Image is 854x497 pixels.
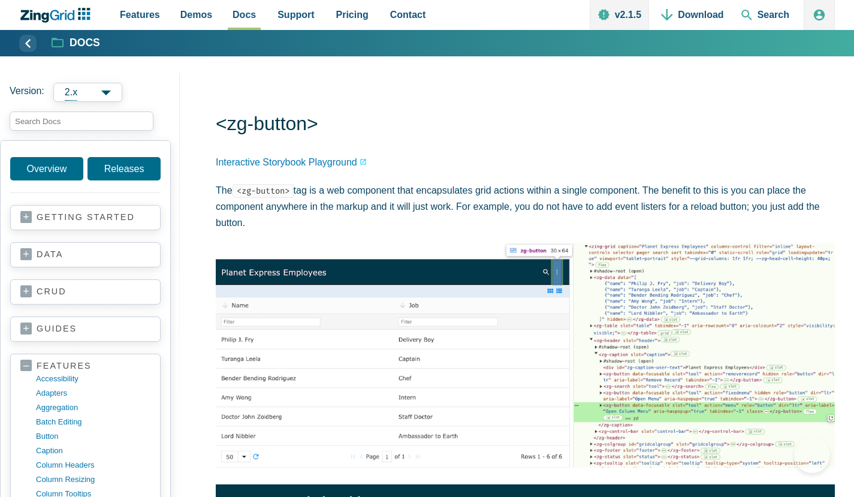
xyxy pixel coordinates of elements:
a: accessibility [36,372,150,386]
a: crud [20,286,150,298]
iframe: Toggle Customer Support [794,437,830,473]
a: column resizing [36,472,150,487]
span: Demos [180,7,212,23]
span: Features [120,7,160,23]
a: Docs [52,36,100,50]
a: Releases [87,157,161,180]
a: column headers [36,458,150,472]
a: data [20,249,150,261]
a: guides [20,323,150,335]
span: Contact [390,7,426,23]
span: Pricing [336,7,369,23]
a: aggregation [36,400,150,415]
label: Versions [10,83,170,102]
span: Support [277,7,314,23]
a: batch editing [36,415,150,429]
h1: <zg-button> [216,112,835,138]
img: Image of the DOM relationship for the zg-button web component tag [216,243,835,467]
a: Overview [10,157,83,180]
a: getting started [20,212,150,224]
input: search input [10,112,153,131]
p: The tag is a web component that encapsulates grid actions within a single component. The benefit ... [216,182,835,231]
strong: Docs [70,38,100,49]
a: Interactive Storybook Playground [216,154,367,170]
a: button [36,429,150,444]
a: caption [36,444,150,458]
a: features [20,360,150,372]
code: <zg-button> [233,184,294,198]
span: Docs [233,7,256,23]
span: Version: [10,83,44,102]
a: ZingChart Logo. Click to return to the homepage [19,8,96,23]
a: adapters [36,386,150,400]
